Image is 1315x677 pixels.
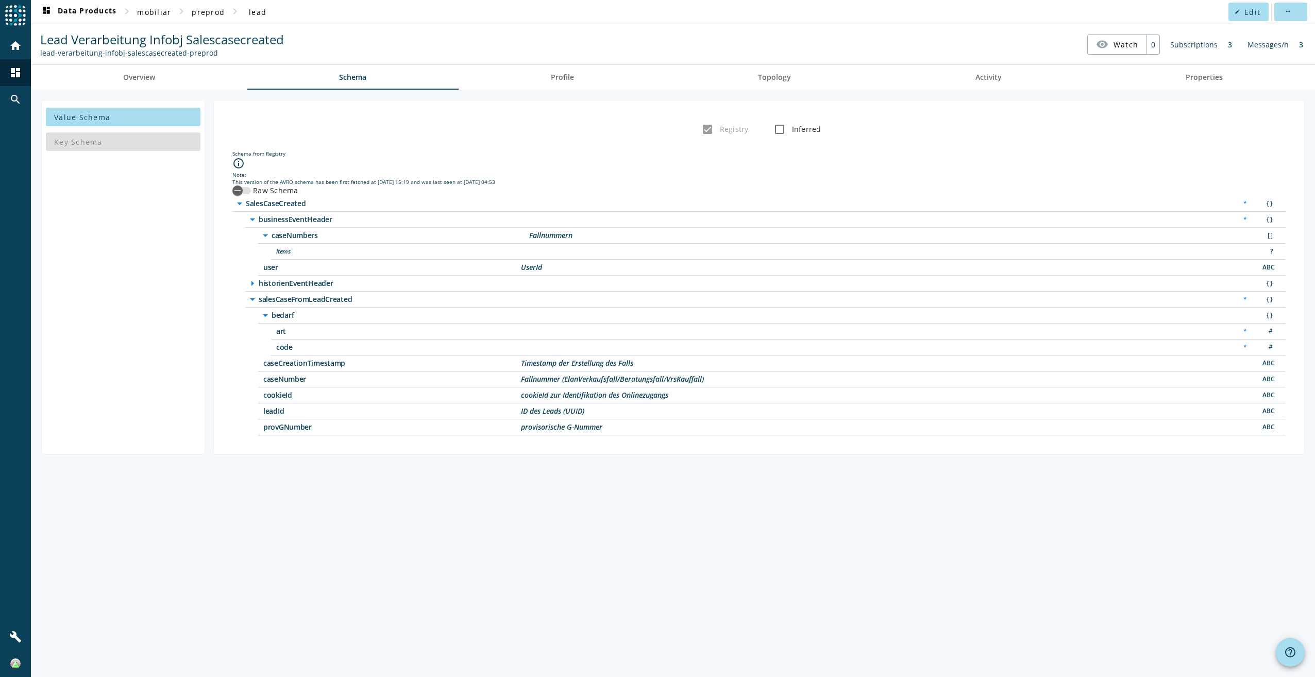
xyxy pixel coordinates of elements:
[551,74,574,81] span: Profile
[1257,278,1278,289] div: Object
[40,6,116,18] span: Data Products
[1238,294,1252,305] div: Required
[1238,198,1252,209] div: Required
[529,232,572,239] div: Description
[259,216,516,223] span: /businessEventHeader
[1238,326,1252,337] div: Required
[137,7,171,17] span: mobiliar
[10,658,21,669] img: ac4df5197ceb9d2244a924f63b2e4d83
[40,31,284,48] span: Lead Verarbeitung Infobj Salescasecreated
[521,360,633,367] div: Description
[40,48,284,58] div: Kafka Topic: lead-verarbeitung-infobj-salescasecreated-preprod
[232,157,245,170] i: info_outline
[263,424,521,431] span: /salesCaseFromLeadCreated/provGNumber
[1257,214,1278,225] div: Object
[276,328,534,335] span: /salesCaseFromLeadCreated/bedarf/art
[1244,7,1260,17] span: Edit
[249,7,266,17] span: lead
[790,124,821,134] label: Inferred
[233,197,246,210] i: arrow_drop_down
[1257,422,1278,433] div: String
[9,631,22,643] mat-icon: build
[272,232,529,239] span: /businessEventHeader/caseNumbers
[1238,342,1252,353] div: Required
[339,74,366,81] span: Schema
[1257,198,1278,209] div: Object
[246,277,259,290] i: arrow_right
[263,264,521,271] span: /businessEventHeader/user
[1257,406,1278,417] div: String
[276,248,534,255] span: /businessEventHeader/caseNumbers/items
[232,150,1286,157] div: Schema from Registry
[1257,358,1278,369] div: String
[521,392,668,399] div: Description
[1257,390,1278,401] div: String
[1257,246,1278,257] div: Unknown
[272,312,529,319] span: /salesCaseFromLeadCreated/bedarf
[758,74,791,81] span: Topology
[229,5,241,18] mat-icon: chevron_right
[246,200,503,207] span: /
[276,344,534,351] span: /salesCaseFromLeadCreated/bedarf/code
[521,424,602,431] div: Description
[1257,294,1278,305] div: Object
[232,171,1286,178] div: Note:
[123,74,155,81] span: Overview
[1186,74,1223,81] span: Properties
[1257,374,1278,385] div: String
[1257,310,1278,321] div: Object
[1114,36,1138,54] span: Watch
[1294,35,1308,55] div: 3
[246,213,259,226] i: arrow_drop_down
[192,7,225,17] span: preprod
[54,112,110,122] span: Value Schema
[1257,230,1278,241] div: Array
[1165,35,1223,55] div: Subscriptions
[246,293,259,306] i: arrow_drop_down
[1285,9,1290,14] mat-icon: more_horiz
[9,66,22,79] mat-icon: dashboard
[1257,326,1278,337] div: Number
[9,93,22,106] mat-icon: search
[40,6,53,18] mat-icon: dashboard
[133,3,175,21] button: mobiliar
[1257,262,1278,273] div: String
[188,3,229,21] button: preprod
[259,309,272,321] i: arrow_drop_down
[9,40,22,52] mat-icon: home
[251,185,298,196] label: Raw Schema
[1096,38,1108,50] mat-icon: visibility
[241,3,274,21] button: lead
[259,296,516,303] span: /salesCaseFromLeadCreated
[1257,342,1278,353] div: Number
[1228,3,1269,21] button: Edit
[259,280,516,287] span: /historienEventHeader
[46,108,200,126] button: Value Schema
[1238,214,1252,225] div: Required
[521,376,704,383] div: Description
[1284,646,1296,658] mat-icon: help_outline
[1088,35,1147,54] button: Watch
[5,5,26,26] img: spoud-logo.svg
[232,178,1286,185] div: This version of the AVRO schema has been first fetched at [DATE] 15:19 and was last seen at [DATE...
[263,408,521,415] span: /salesCaseFromLeadCreated/leadId
[1147,35,1159,54] div: 0
[1235,9,1240,14] mat-icon: edit
[263,376,521,383] span: /salesCaseFromLeadCreated/caseNumber
[175,5,188,18] mat-icon: chevron_right
[975,74,1002,81] span: Activity
[263,360,521,367] span: /salesCaseFromLeadCreated/caseCreationTimestamp
[1242,35,1294,55] div: Messages/h
[1223,35,1237,55] div: 3
[521,408,584,415] div: Description
[121,5,133,18] mat-icon: chevron_right
[259,229,272,242] i: arrow_drop_down
[263,392,521,399] span: /salesCaseFromLeadCreated/cookieId
[521,264,542,271] div: Description
[36,3,121,21] button: Data Products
